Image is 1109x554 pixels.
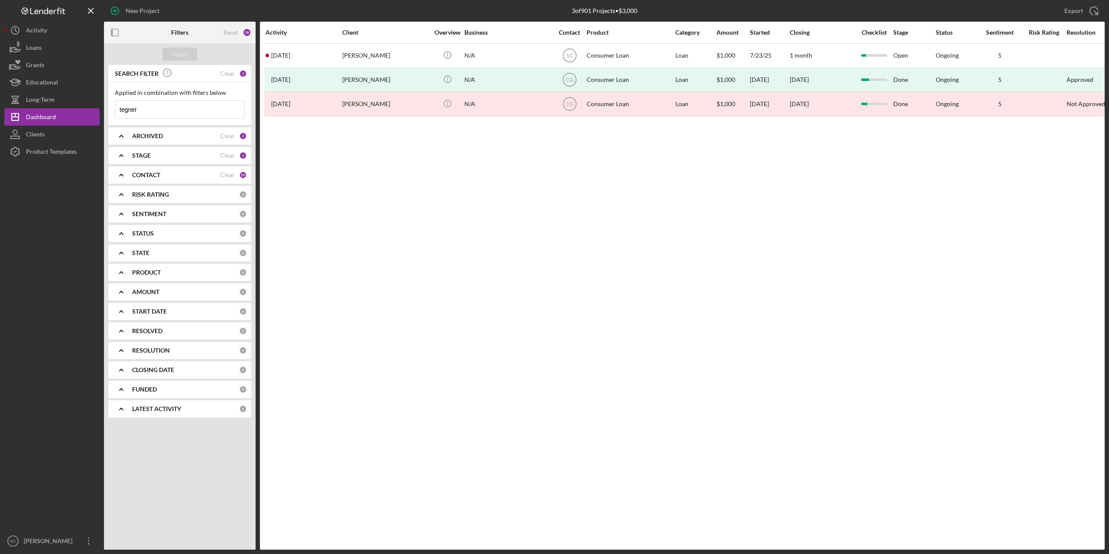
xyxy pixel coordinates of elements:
[271,100,290,107] time: 2024-12-11 14:58
[162,48,197,61] button: Apply
[239,269,247,276] div: 0
[750,68,789,91] div: [DATE]
[4,532,100,550] button: RC[PERSON_NAME]
[171,29,188,36] b: Filters
[239,405,247,413] div: 0
[587,44,673,67] div: Consumer Loan
[790,76,809,83] div: [DATE]
[239,288,247,296] div: 0
[4,22,100,39] a: Activity
[464,44,551,67] div: N/A
[431,29,464,36] div: Overview
[220,152,235,159] div: Clear
[132,249,149,256] b: STATE
[4,108,100,126] button: Dashboard
[587,93,673,116] div: Consumer Loan
[132,191,169,198] b: RISK RATING
[750,29,789,36] div: Started
[572,7,637,14] div: 3 of 901 Projects • $3,000
[132,269,161,276] b: PRODUCT
[239,132,247,140] div: 2
[978,52,1021,59] div: 5
[978,29,1021,36] div: Sentiment
[675,29,716,36] div: Category
[239,347,247,354] div: 0
[239,70,247,78] div: 1
[271,52,290,59] time: 2025-08-08 21:41
[790,29,855,36] div: Closing
[717,29,749,36] div: Amount
[893,44,935,67] div: Open
[4,56,100,74] button: Grants
[1064,2,1083,19] div: Export
[239,152,247,159] div: 5
[26,39,42,58] div: Loans
[132,386,157,393] b: FUNDED
[239,386,247,393] div: 0
[26,143,77,162] div: Product Templates
[26,74,58,93] div: Educational
[4,126,100,143] a: Clients
[566,53,573,59] text: SC
[553,29,586,36] div: Contact
[132,288,159,295] b: AMOUNT
[936,52,959,59] div: Ongoing
[220,172,235,178] div: Clear
[675,68,716,91] div: Loan
[239,230,247,237] div: 0
[675,93,716,116] div: Loan
[10,539,16,544] text: RC
[1067,100,1105,107] div: Not Approved
[717,68,749,91] div: $1,000
[115,70,159,77] b: SEARCH FILTER
[342,44,429,67] div: [PERSON_NAME]
[750,44,789,67] div: 7/23/25
[4,143,100,160] button: Product Templates
[224,29,238,36] div: Reset
[790,100,809,107] time: [DATE]
[978,100,1021,107] div: 5
[4,74,100,91] button: Educational
[266,29,341,36] div: Activity
[675,44,716,67] div: Loan
[936,29,977,36] div: Status
[342,93,429,116] div: [PERSON_NAME]
[132,230,154,237] b: STATUS
[893,93,935,116] div: Done
[22,532,78,552] div: [PERSON_NAME]
[1022,29,1066,36] div: Risk Rating
[26,56,44,76] div: Grants
[1067,76,1093,83] div: Approved
[271,76,290,83] time: 2024-12-17 14:18
[239,366,247,374] div: 0
[587,29,673,36] div: Product
[464,93,551,116] div: N/A
[220,133,235,139] div: Clear
[172,48,188,61] div: Apply
[856,29,892,36] div: Checklist
[239,191,247,198] div: 0
[566,77,574,83] text: CG
[26,126,45,145] div: Clients
[717,93,749,116] div: $1,000
[464,29,551,36] div: Business
[26,22,47,41] div: Activity
[104,2,168,19] button: New Project
[132,152,151,159] b: STAGE
[239,327,247,335] div: 0
[464,68,551,91] div: N/A
[243,28,251,37] div: 18
[220,70,235,77] div: Clear
[126,2,159,19] div: New Project
[1056,2,1105,19] button: Export
[239,171,247,179] div: 10
[717,44,749,67] div: $1,000
[4,91,100,108] button: Long-Term
[132,172,160,178] b: CONTACT
[4,39,100,56] a: Loans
